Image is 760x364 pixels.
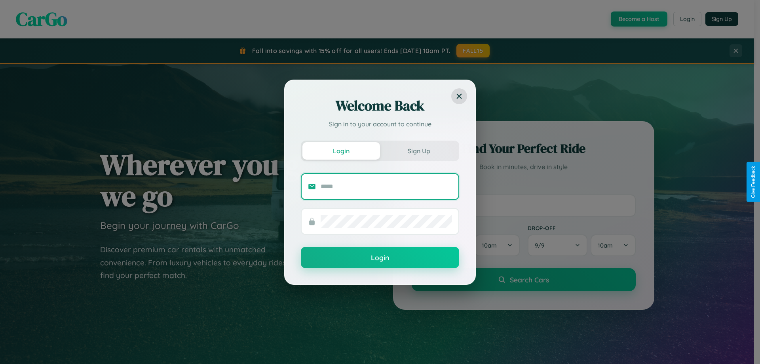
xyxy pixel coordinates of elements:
[301,247,459,268] button: Login
[750,166,756,198] div: Give Feedback
[301,119,459,129] p: Sign in to your account to continue
[380,142,458,160] button: Sign Up
[301,96,459,115] h2: Welcome Back
[302,142,380,160] button: Login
